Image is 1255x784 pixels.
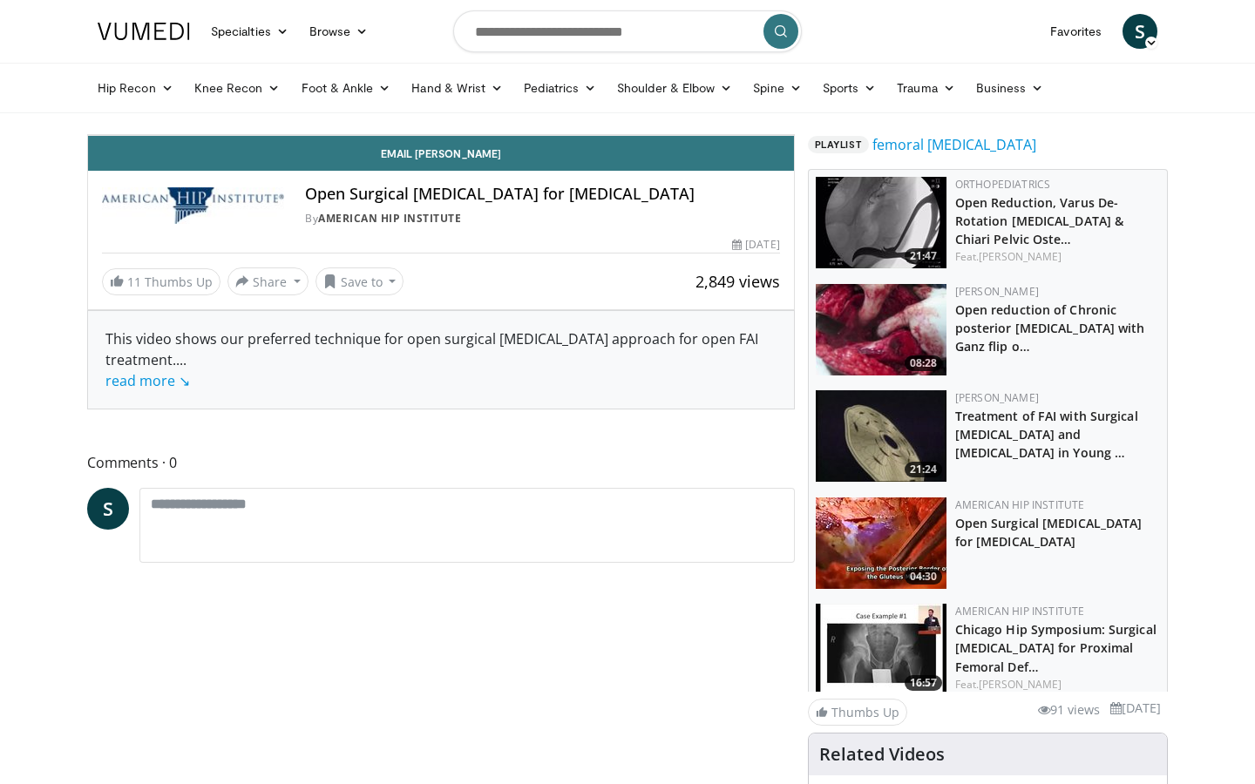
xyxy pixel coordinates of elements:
[88,135,794,136] video-js: Video Player
[905,675,942,691] span: 16:57
[1110,699,1161,718] li: [DATE]
[184,71,291,105] a: Knee Recon
[607,71,743,105] a: Shoulder & Elbow
[905,248,942,264] span: 21:47
[966,71,1055,105] a: Business
[318,211,461,226] a: American Hip Institute
[979,249,1062,264] a: [PERSON_NAME]
[816,177,946,268] a: 21:47
[305,211,779,226] div: By
[905,462,942,477] span: 21:24
[816,497,946,589] img: 325645_0000_1.png.150x105_q85_crop-smart_upscale.jpg
[955,677,1160,693] div: Feat.
[872,134,1036,155] a: femoral [MEDICAL_DATA]
[87,488,129,530] a: S
[1040,14,1112,49] a: Favorites
[816,390,946,482] img: 55345_0000_3.png.150x105_q85_crop-smart_upscale.jpg
[87,451,795,474] span: Comments 0
[816,284,946,375] a: 08:28
[955,194,1124,247] a: Open Reduction, Varus De-Rotation [MEDICAL_DATA] & Chiari Pelvic Oste…
[105,371,190,390] a: read more ↘
[808,136,869,153] span: Playlist
[808,699,907,726] a: Thumbs Up
[955,621,1157,674] a: Chicago Hip Symposium: Surgical [MEDICAL_DATA] for Proximal Femoral Def…
[812,71,887,105] a: Sports
[816,604,946,695] a: 16:57
[1123,14,1157,49] a: S
[299,14,379,49] a: Browse
[816,177,946,268] img: AlCdVYZxUWkgWPEX5hMDoxOmdtO6xlQD_1.150x105_q85_crop-smart_upscale.jpg
[732,237,779,253] div: [DATE]
[979,677,1062,692] a: [PERSON_NAME]
[695,271,780,292] span: 2,849 views
[513,71,607,105] a: Pediatrics
[955,604,1085,618] a: American Hip Institute
[886,71,966,105] a: Trauma
[315,267,404,295] button: Save to
[955,249,1160,265] div: Feat.
[816,284,946,375] img: 5SPjETdNCPS-ZANX4xMDoxOjB1O8AjAz.150x105_q85_crop-smart_upscale.jpg
[819,744,945,765] h4: Related Videos
[955,390,1039,405] a: [PERSON_NAME]
[105,328,777,391] div: This video shows our preferred technique for open surgical [MEDICAL_DATA] approach for open FAI t...
[1038,700,1100,720] li: 91 views
[227,267,309,295] button: Share
[102,268,220,295] a: 11 Thumbs Up
[905,569,942,585] span: 04:30
[200,14,299,49] a: Specialties
[453,10,802,52] input: Search topics, interventions
[291,71,402,105] a: Foot & Ankle
[955,408,1138,461] a: Treatment of FAI with Surgical [MEDICAL_DATA] and [MEDICAL_DATA] in Young …
[102,185,284,226] img: American Hip Institute
[955,515,1143,550] a: Open Surgical [MEDICAL_DATA] for [MEDICAL_DATA]
[401,71,513,105] a: Hand & Wrist
[955,497,1085,512] a: American Hip Institute
[955,177,1051,192] a: OrthoPediatrics
[743,71,811,105] a: Spine
[88,136,794,171] a: Email [PERSON_NAME]
[87,71,184,105] a: Hip Recon
[127,274,141,290] span: 11
[816,604,946,695] img: SvRgrYnSrIR5tozH4xMDoxOm1xO1xPzH.150x105_q85_crop-smart_upscale.jpg
[305,185,779,204] h4: Open Surgical [MEDICAL_DATA] for [MEDICAL_DATA]
[816,497,946,589] a: 04:30
[955,301,1145,355] a: Open reduction of Chronic posterior [MEDICAL_DATA] with Ganz flip o…
[905,355,942,371] span: 08:28
[816,390,946,482] a: 21:24
[98,23,190,40] img: VuMedi Logo
[955,284,1039,299] a: [PERSON_NAME]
